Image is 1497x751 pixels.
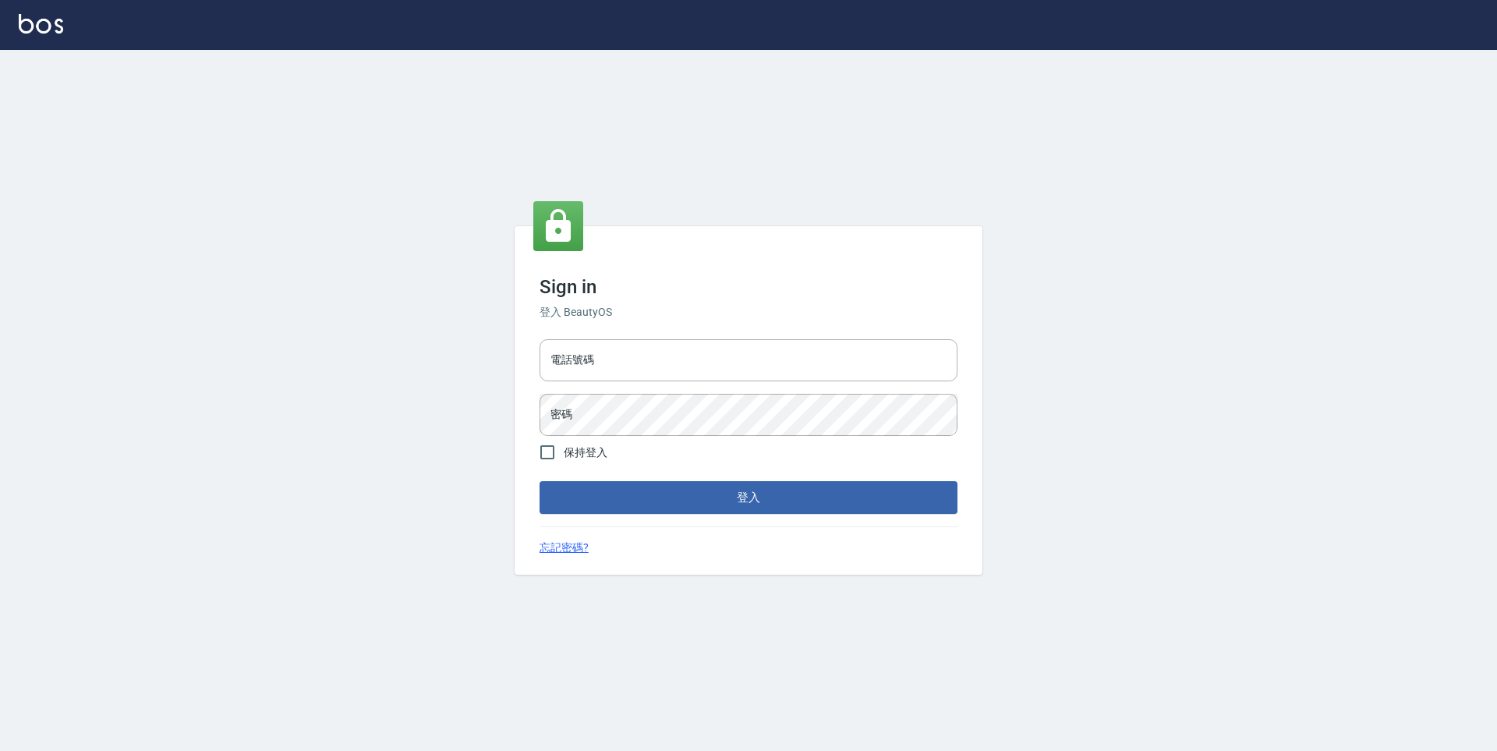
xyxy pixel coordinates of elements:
h3: Sign in [540,276,957,298]
h6: 登入 BeautyOS [540,304,957,321]
span: 保持登入 [564,445,607,461]
img: Logo [19,14,63,34]
button: 登入 [540,481,957,514]
a: 忘記密碼? [540,540,589,556]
